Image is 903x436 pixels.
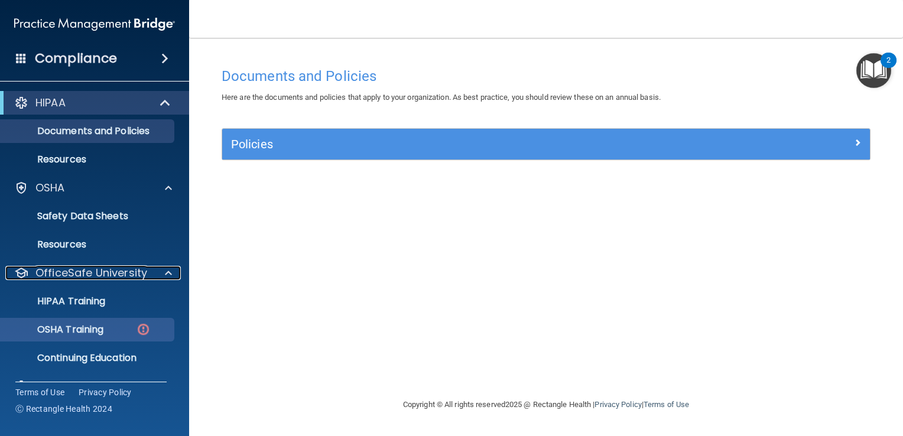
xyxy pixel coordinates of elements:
[231,138,699,151] h5: Policies
[8,210,169,222] p: Safety Data Sheets
[231,135,861,154] a: Policies
[14,379,172,393] a: Settings
[14,266,172,280] a: OfficeSafe University
[35,181,65,195] p: OSHA
[8,239,169,250] p: Resources
[886,60,891,76] div: 2
[8,154,169,165] p: Resources
[222,93,661,102] span: Here are the documents and policies that apply to your organization. As best practice, you should...
[35,379,79,393] p: Settings
[14,96,171,110] a: HIPAA
[15,386,64,398] a: Terms of Use
[8,125,169,137] p: Documents and Policies
[330,386,762,424] div: Copyright © All rights reserved 2025 @ Rectangle Health | |
[8,352,169,364] p: Continuing Education
[35,50,117,67] h4: Compliance
[14,181,172,195] a: OSHA
[644,400,689,409] a: Terms of Use
[856,53,891,88] button: Open Resource Center, 2 new notifications
[595,400,641,409] a: Privacy Policy
[699,354,889,401] iframe: Drift Widget Chat Controller
[8,295,105,307] p: HIPAA Training
[35,96,66,110] p: HIPAA
[222,69,870,84] h4: Documents and Policies
[8,324,103,336] p: OSHA Training
[136,322,151,337] img: danger-circle.6113f641.png
[14,12,175,36] img: PMB logo
[79,386,132,398] a: Privacy Policy
[15,403,112,415] span: Ⓒ Rectangle Health 2024
[35,266,147,280] p: OfficeSafe University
